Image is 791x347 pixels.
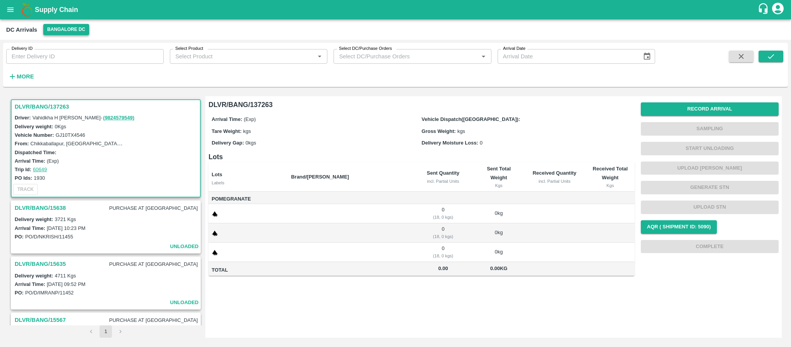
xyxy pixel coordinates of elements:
button: open drawer [2,1,19,19]
img: weight [212,230,218,236]
b: Lots [212,172,222,177]
label: Arrival Time: [15,225,45,231]
b: Received Quantity [533,170,576,176]
label: Driver: [15,115,31,121]
label: 4711 Kgs [55,273,76,279]
h6: DLVR/BANG/137263 [208,99,635,110]
span: 0.00 Kg [490,265,508,271]
div: incl. Partial Units [418,178,468,185]
button: More [6,70,36,83]
label: Delivery weight: [15,216,53,222]
img: weight [212,211,218,217]
label: 0 Kgs [55,124,66,129]
label: Delivery weight: [15,273,53,279]
input: Select DC/Purchase Orders [336,51,466,61]
label: PO/D/IMRANP/11452 [25,290,74,296]
label: Dispatched Time: [15,150,56,155]
div: ( 18, 0 kgs) [418,214,468,221]
div: Kgs [481,182,517,189]
img: weight [212,250,218,256]
span: unloaded [170,242,199,251]
label: Select Product [175,46,203,52]
td: 0 [412,204,474,223]
label: Delivery ID [12,46,32,52]
a: (9824579549) [103,115,134,121]
label: PO: [15,290,24,296]
label: Select DC/Purchase Orders [339,46,392,52]
label: PO Ids: [15,175,32,181]
span: 0.00 [418,264,468,273]
label: (Exp) [47,158,59,164]
label: Delivery Gap: [212,140,244,146]
label: Delivery weight: [15,124,53,129]
div: incl. Partial Units [529,178,579,185]
h3: DLVR/BANG/15635 [15,259,66,269]
label: Delivery Moisture Loss: [422,140,478,146]
label: PO: [15,234,24,240]
input: Select Product [172,51,312,61]
span: kgs [457,128,465,134]
h6: Lots [208,151,635,162]
label: Arrival Time: [15,158,45,164]
td: 0 kg [474,243,523,262]
button: Choose date [640,49,654,64]
div: DC Arrivals [6,25,37,35]
label: GJ10TX4546 [56,132,85,138]
label: Arrival Date [503,46,525,52]
label: [DATE] 10:23 PM [47,225,85,231]
img: logo [19,2,35,17]
strong: More [17,73,34,80]
label: Vehicle Dispatch([GEOGRAPHIC_DATA]): [422,116,520,122]
button: Open [478,51,488,61]
label: Vehicle Number: [15,132,54,138]
div: ( 18, 0 kgs) [418,252,468,259]
button: Record Arrival [641,102,779,116]
span: Pomegranate [212,195,285,204]
h3: DLVR/BANG/15567 [15,315,66,325]
button: AQR ( Shipment Id: 5090) [641,220,717,234]
button: Open [315,51,325,61]
td: 0 kg [474,223,523,243]
div: customer-support [757,3,771,17]
span: Total [212,266,285,275]
button: page 1 [100,325,112,338]
label: Gross Weight: [422,128,456,134]
label: From: [15,141,29,146]
label: 3721 Kgs [55,216,76,222]
span: 0 [480,140,483,146]
td: 0 [412,243,474,262]
input: Arrival Date [498,49,637,64]
p: PURCHASE AT [GEOGRAPHIC_DATA] [108,203,199,214]
p: PURCHASE AT [GEOGRAPHIC_DATA] [108,259,199,270]
b: Supply Chain [35,6,78,14]
td: 0 kg [474,204,523,223]
label: Chikkaballapur, [GEOGRAPHIC_DATA], [GEOGRAPHIC_DATA], [GEOGRAPHIC_DATA] [30,140,229,146]
span: kgs [243,128,251,134]
span: unloaded [170,298,199,307]
label: Arrival Time: [212,116,242,122]
span: (Exp) [244,116,256,122]
div: ( 18, 0 kgs) [418,233,468,240]
label: Arrival Time: [15,281,45,287]
h3: DLVR/BANG/15638 [15,203,66,213]
span: Vahidkha H [PERSON_NAME] - [32,115,135,121]
div: Kgs [592,182,628,189]
b: Sent Quantity [427,170,460,176]
div: Labels [212,179,285,186]
h3: DLVR/BANG/137263 [15,102,199,112]
div: account of current user [771,2,785,18]
nav: pagination navigation [84,325,128,338]
input: Enter Delivery ID [6,49,164,64]
label: Trip Id: [15,167,31,172]
label: Tare Weight: [212,128,242,134]
b: Received Total Weight [593,166,628,180]
label: 1930 [34,175,45,181]
label: [DATE] 09:52 PM [47,281,85,287]
label: PO/D/NKRISH/11455 [25,234,73,240]
span: 0 kgs [246,140,256,146]
a: Supply Chain [35,4,757,15]
td: 0 [412,223,474,243]
b: Sent Total Weight [487,166,511,180]
p: PURCHASE AT [GEOGRAPHIC_DATA] [108,315,199,326]
b: Brand/[PERSON_NAME] [291,174,349,180]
